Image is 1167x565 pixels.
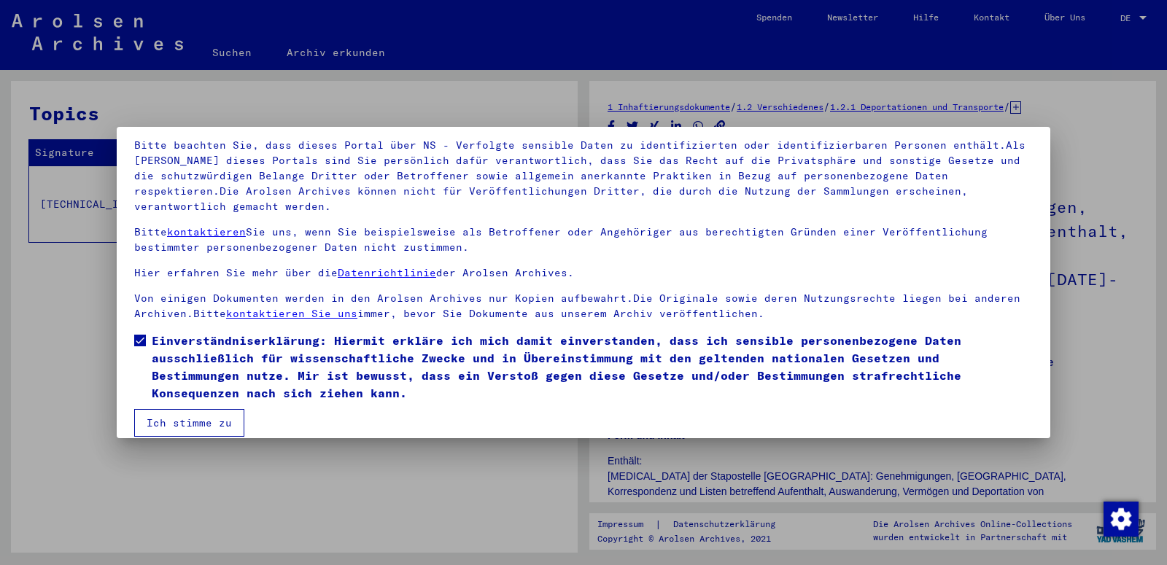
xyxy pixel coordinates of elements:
p: Bitte beachten Sie, dass dieses Portal über NS - Verfolgte sensible Daten zu identifizierten oder... [134,138,1033,214]
button: Ich stimme zu [134,409,244,437]
p: Bitte Sie uns, wenn Sie beispielsweise als Betroffener oder Angehöriger aus berechtigten Gründen ... [134,225,1033,255]
p: Von einigen Dokumenten werden in den Arolsen Archives nur Kopien aufbewahrt.Die Originale sowie d... [134,291,1033,322]
a: kontaktieren Sie uns [226,307,357,320]
span: Einverständniserklärung: Hiermit erkläre ich mich damit einverstanden, dass ich sensible personen... [152,332,1033,402]
a: Datenrichtlinie [338,266,436,279]
a: kontaktieren [167,225,246,238]
img: Zustimmung ändern [1104,502,1139,537]
p: Hier erfahren Sie mehr über die der Arolsen Archives. [134,265,1033,281]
